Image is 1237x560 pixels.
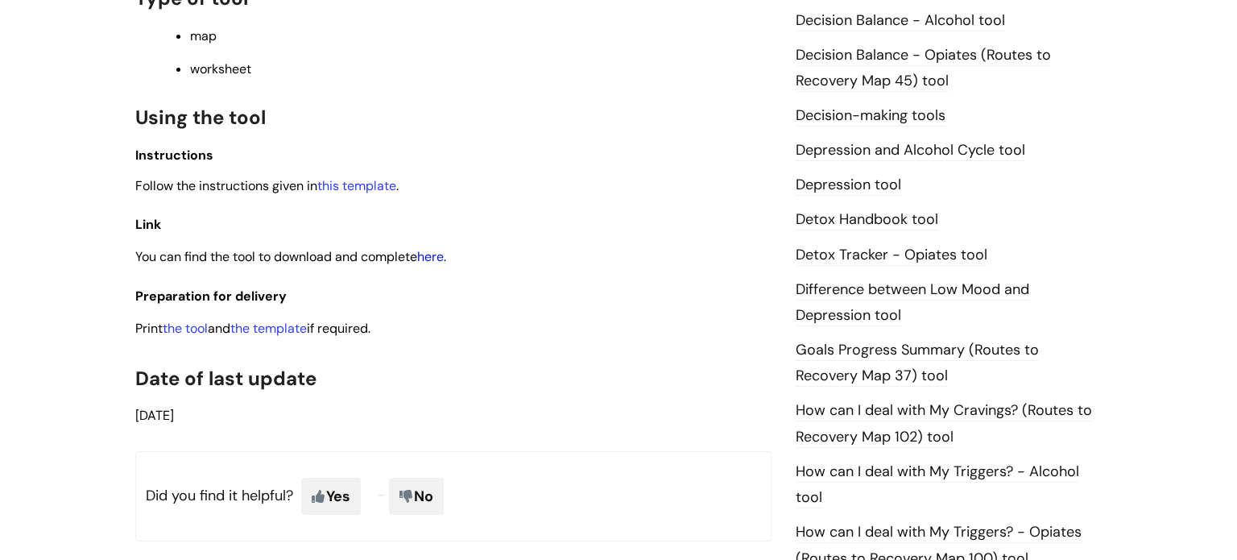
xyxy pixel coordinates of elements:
a: Depression tool [796,175,901,196]
span: Date of last update [135,366,316,391]
a: Detox Tracker - Opiates tool [796,245,987,266]
a: Decision-making tools [796,106,945,127]
span: Instructions [135,147,213,164]
a: How can I deal with My Triggers? - Alcohol tool [796,462,1079,508]
span: No [389,478,444,515]
span: Print and if required. [135,320,370,337]
a: the template [230,320,307,337]
a: Depression and Alcohol Cycle tool [796,140,1025,161]
span: You can find the tool to download and complete . [135,248,446,265]
span: [DATE] [135,407,174,424]
a: Difference between Low Mood and Depression tool [796,280,1029,326]
a: Detox Handbook tool [796,209,938,230]
a: How can I deal with My Cravings? (Routes to Recovery Map 102) tool [796,400,1092,447]
a: Decision Balance - Opiates (Routes to Recovery Map 45) tool [796,45,1051,92]
span: map [190,27,217,44]
a: Decision Balance - Alcohol tool [796,10,1005,31]
a: here [417,248,444,265]
span: Follow the instructions given in . [135,177,399,194]
span: worksheet [190,60,251,77]
span: Using the tool [135,105,266,130]
a: the tool [163,320,208,337]
span: Preparation for delivery [135,288,287,305]
span: Link [135,216,161,233]
a: this template [317,177,396,194]
span: Yes [301,478,361,515]
a: Goals Progress Summary (Routes to Recovery Map 37) tool [796,340,1039,387]
p: Did you find it helpful? [135,451,772,541]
